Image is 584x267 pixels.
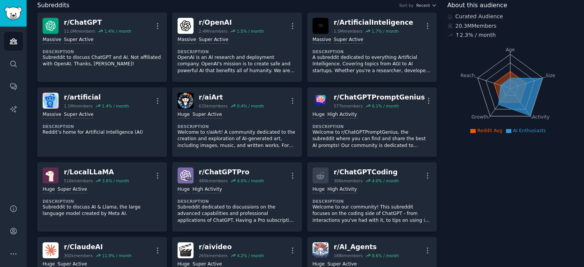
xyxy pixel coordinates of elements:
dt: Description [178,124,297,129]
img: aiArt [178,93,194,109]
div: 1.5M members [334,28,363,34]
div: 635k members [199,103,228,109]
div: Super Active [199,36,229,44]
a: r/ChatGPTCoding306kmembers4.0% / monthHugeHigh ActivityDescriptionWelcome to our community! This ... [307,162,437,232]
div: High Activity [192,186,222,193]
div: r/ ChatGPTCoding [334,167,399,177]
div: 8.6 % / month [372,253,399,258]
div: Massive [178,36,196,44]
p: Welcome to our community! This subreddit focuses on the coding side of ChatGPT - from interaction... [313,204,432,224]
span: Subreddits [37,1,70,10]
div: 188k members [334,253,363,258]
div: Huge [313,186,325,193]
p: Subreddit to discuss ChatGPT and AI. Not affiliated with OpenAI. Thanks, [PERSON_NAME]! [43,54,162,68]
div: 4.0 % / month [237,178,264,183]
img: ArtificialInteligence [313,18,328,34]
div: Huge [43,186,55,193]
div: 20.3M Members [448,22,574,30]
div: r/ artificial [64,93,129,102]
a: artificialr/artificial1.1Mmembers1.4% / monthMassiveSuper ActiveDescriptionReddit’s home for Arti... [37,87,167,157]
span: Reddit Avg [477,128,502,133]
img: ClaudeAI [43,242,59,258]
img: aivideo [178,242,194,258]
div: 0.4 % / month [237,103,264,109]
div: 1.1M members [64,103,93,109]
div: Super Active [334,36,363,44]
a: LocalLLaMAr/LocalLLaMA516kmembers3.6% / monthHugeSuper ActiveDescriptionSubreddit to discuss AI &... [37,162,167,232]
dt: Description [313,49,432,54]
div: Huge [313,111,325,118]
div: 265k members [199,253,228,258]
div: 1.5 % / month [237,28,264,34]
div: 4.0 % / month [372,178,399,183]
img: LocalLLaMA [43,167,59,183]
p: OpenAI is an AI research and deployment company. OpenAI's mission is to create safe and powerful ... [178,54,297,74]
div: r/ aivideo [199,242,264,252]
tspan: Growth [471,114,488,120]
div: Massive [43,36,61,44]
span: Recent [416,3,430,8]
div: r/ LocalLLaMA [64,167,129,177]
div: 1.7 % / month [372,28,399,34]
div: 4.2 % / month [237,253,264,258]
div: 1.4 % / month [102,103,129,109]
div: Sort by [399,3,414,8]
div: Massive [313,36,331,44]
div: Super Active [57,186,87,193]
p: Subreddit dedicated to discussions on the advanced capabilities and professional applications of ... [178,204,297,224]
div: r/ OpenAI [199,18,264,27]
div: r/ ArtificialInteligence [334,18,413,27]
div: 11.9 % / month [102,253,132,258]
div: Massive [43,111,61,118]
span: About this audience [448,1,507,10]
a: ChatGPTPror/ChatGPTPro480kmembers4.0% / monthHugeHigh ActivityDescriptionSubreddit dedicated to d... [172,162,302,232]
div: r/ aiArt [199,93,264,102]
div: 516k members [64,178,93,183]
dt: Description [43,49,162,54]
div: 2.4M members [199,28,228,34]
div: 577k members [334,103,363,109]
div: Curated Audience [448,13,574,21]
div: ↑ 2.3 % / month [455,31,496,39]
tspan: Activity [532,114,549,120]
img: ChatGPTPromptGenius [313,93,328,109]
img: ChatGPT [43,18,59,34]
a: aiArtr/aiArt635kmembers0.4% / monthHugeSuper ActiveDescriptionWelcome to r/aiArt! A community ded... [172,87,302,157]
p: Welcome to r/ChatGPTPromptGenius, the subreddit where you can find and share the best AI prompts!... [313,129,432,149]
div: Super Active [64,111,94,118]
p: A subreddit dedicated to everything Artificial Intelligence. Covering topics from AGI to AI start... [313,54,432,74]
a: OpenAIr/OpenAI2.4Mmembers1.5% / monthMassiveSuper ActiveDescriptionOpenAI is an AI research and d... [172,13,302,82]
div: Huge [178,186,190,193]
a: ChatGPTr/ChatGPT11.0Mmembers1.4% / monthMassiveSuper ActiveDescriptionSubreddit to discuss ChatGP... [37,13,167,82]
div: 306k members [334,178,363,183]
div: r/ AI_Agents [334,242,399,252]
div: High Activity [327,186,357,193]
dt: Description [178,199,297,204]
dt: Description [43,124,162,129]
div: r/ ClaudeAI [64,242,132,252]
div: Huge [178,111,190,118]
dt: Description [43,199,162,204]
div: High Activity [327,111,357,118]
dt: Description [313,124,432,129]
div: 302k members [64,253,93,258]
div: r/ ChatGPTPro [199,167,264,177]
p: Subreddit to discuss AI & Llama, the large language model created by Meta AI. [43,204,162,217]
img: OpenAI [178,18,194,34]
div: Super Active [64,36,94,44]
tspan: Age [506,47,515,52]
dt: Description [178,49,297,54]
a: ChatGPTPromptGeniusr/ChatGPTPromptGenius577kmembers6.1% / monthHugeHigh ActivityDescriptionWelcom... [307,87,437,157]
div: 3.6 % / month [102,178,129,183]
div: 11.0M members [64,28,95,34]
button: Recent [416,3,437,8]
div: 1.4 % / month [105,28,132,34]
p: Welcome to r/aiArt! A community dedicated to the creation and exploration of AI-generated art, in... [178,129,297,149]
div: 6.1 % / month [372,103,399,109]
tspan: Size [546,73,555,78]
div: r/ ChatGPTPromptGenius [334,93,425,102]
div: Super Active [192,111,222,118]
a: ArtificialInteligencer/ArtificialInteligence1.5Mmembers1.7% / monthMassiveSuper ActiveDescription... [307,13,437,82]
div: r/ ChatGPT [64,18,132,27]
img: ChatGPTPro [178,167,194,183]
